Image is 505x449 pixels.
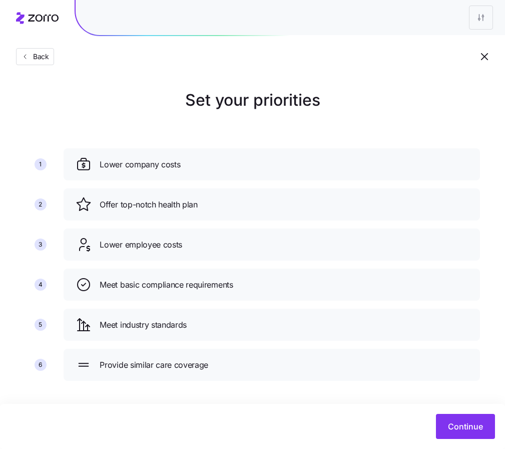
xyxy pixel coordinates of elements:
span: Offer top-notch health plan [100,198,197,211]
span: Provide similar care coverage [100,359,208,371]
div: Meet basic compliance requirements [64,269,479,301]
span: Continue [448,420,483,432]
span: Back [29,52,49,62]
div: 1 [35,158,47,170]
div: 2 [35,198,47,210]
div: Lower employee costs [64,229,479,261]
div: 3 [35,239,47,251]
span: Lower company costs [100,158,180,171]
button: Continue [436,414,495,439]
div: Meet industry standards [64,309,479,341]
span: Lower employee costs [100,239,182,251]
div: 6 [35,359,47,371]
div: 5 [35,319,47,331]
div: Provide similar care coverage [64,349,479,381]
h1: Set your priorities [25,88,479,112]
span: Meet industry standards [100,319,187,331]
div: Offer top-notch health plan [64,188,479,220]
div: 4 [35,279,47,291]
span: Meet basic compliance requirements [100,279,233,291]
div: Lower company costs [64,148,479,180]
button: Back [16,48,54,65]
